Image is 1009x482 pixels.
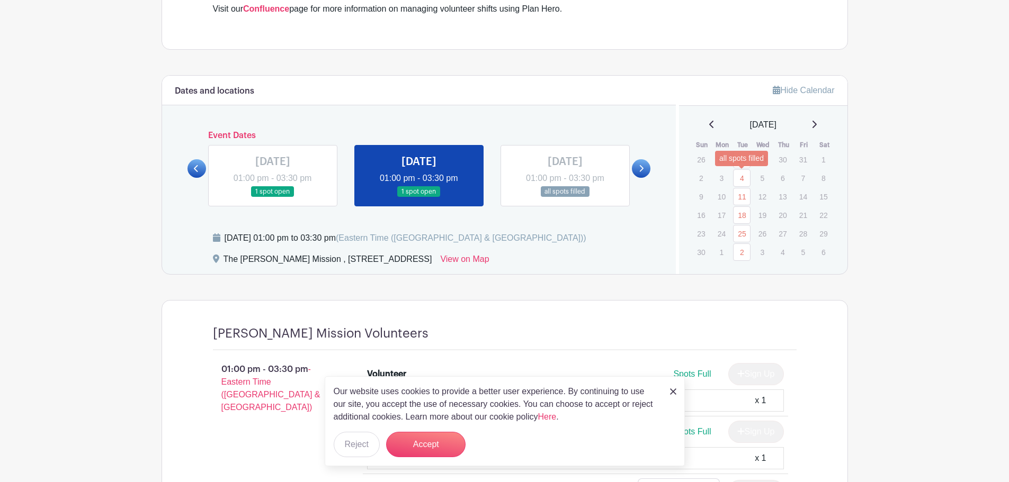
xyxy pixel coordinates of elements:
th: Mon [712,140,733,150]
h6: Dates and locations [175,86,254,96]
p: 26 [754,225,771,242]
p: 14 [794,188,812,205]
h4: [PERSON_NAME] Mission Volunteers [213,326,428,341]
th: Tue [733,140,753,150]
p: 6 [815,244,832,260]
p: 22 [815,207,832,223]
span: (Eastern Time ([GEOGRAPHIC_DATA] & [GEOGRAPHIC_DATA])) [336,233,586,242]
p: 1 [815,151,832,168]
p: 3 [713,170,730,186]
p: 4 [774,244,791,260]
div: x 1 [755,452,766,465]
p: 7 [794,170,812,186]
a: 25 [733,225,751,242]
a: Confluence [243,4,289,13]
p: 26 [692,151,710,168]
p: 12 [754,188,771,205]
a: Here [538,412,557,421]
p: 30 [692,244,710,260]
button: Reject [334,432,380,457]
p: 5 [754,170,771,186]
th: Fri [794,140,815,150]
p: 19 [754,207,771,223]
p: 01:00 pm - 03:30 pm [196,359,351,418]
button: Accept [386,432,466,457]
p: 20 [774,207,791,223]
a: View on Map [440,253,489,270]
p: 30 [774,151,791,168]
div: all spots filled [715,151,768,166]
span: Spots Full [673,369,711,378]
a: Hide Calendar [773,86,834,95]
th: Thu [773,140,794,150]
p: 5 [794,244,812,260]
p: 31 [794,151,812,168]
th: Wed [753,140,774,150]
p: 24 [713,225,730,242]
img: close_button-5f87c8562297e5c2d7936805f587ecaba9071eb48480494691a3f1689db116b3.svg [670,388,676,395]
a: 2 [733,243,751,261]
div: Volunteer [367,368,406,380]
a: 4 [733,169,751,187]
p: 28 [794,225,812,242]
p: 13 [774,188,791,205]
p: 6 [774,170,791,186]
span: Spots Full [673,427,711,436]
p: Our website uses cookies to provide a better user experience. By continuing to use our site, you ... [334,385,659,423]
p: 2 [692,170,710,186]
p: 16 [692,207,710,223]
div: [DATE] 01:00 pm to 03:30 pm [225,232,586,244]
a: 18 [733,206,751,224]
p: 8 [815,170,832,186]
div: x 1 [755,394,766,407]
p: 15 [815,188,832,205]
p: 3 [754,244,771,260]
p: 1 [713,244,730,260]
a: 11 [733,188,751,205]
th: Sat [814,140,835,150]
p: 21 [794,207,812,223]
p: 23 [692,225,710,242]
h6: Event Dates [206,131,632,141]
th: Sun [692,140,712,150]
p: 17 [713,207,730,223]
p: 29 [815,225,832,242]
p: 27 [713,151,730,168]
p: 10 [713,188,730,205]
span: [DATE] [750,119,776,131]
p: 27 [774,225,791,242]
div: The [PERSON_NAME] Mission , [STREET_ADDRESS] [224,253,432,270]
p: 9 [692,188,710,205]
